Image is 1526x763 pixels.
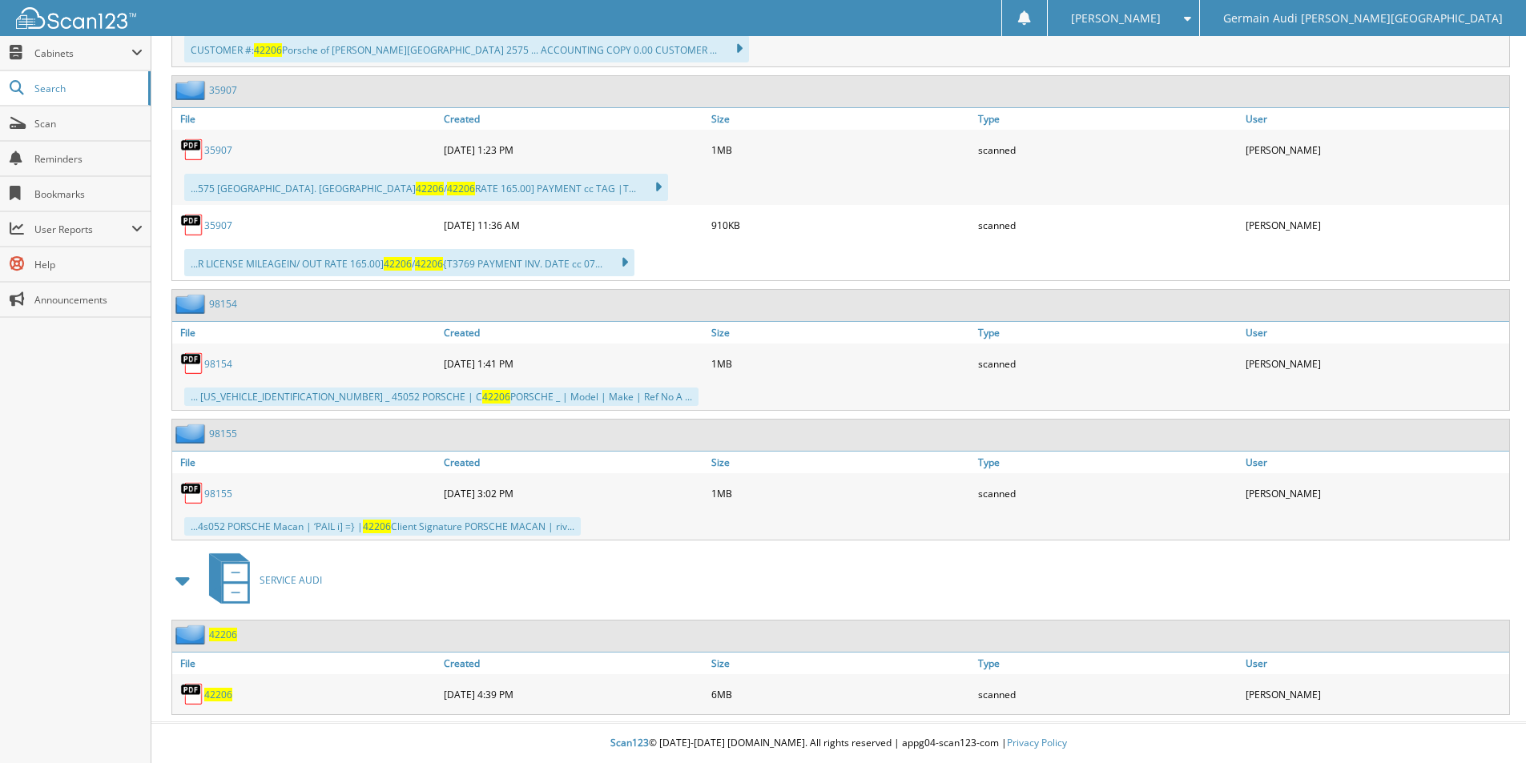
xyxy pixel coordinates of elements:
[151,724,1526,763] div: © [DATE]-[DATE] [DOMAIN_NAME]. All rights reserved | appg04-scan123-com |
[175,424,209,444] img: folder2.png
[440,347,707,379] div: [DATE] 1:41 PM
[974,108,1242,130] a: Type
[184,388,699,406] div: ... [US_VEHICLE_IDENTIFICATION_NUMBER] _ 45052 PORSCHE | C PORSCHE _ | Model | Make | Ref No A ...
[974,134,1242,166] div: scanned
[180,351,204,375] img: PDF.png
[180,682,204,706] img: PDF.png
[1242,347,1509,379] div: [PERSON_NAME]
[707,347,975,379] div: 1MB
[175,624,209,645] img: folder2.png
[440,452,707,473] a: Created
[1242,108,1509,130] a: User
[1007,736,1067,749] a: Privacy Policy
[180,138,204,162] img: PDF.png
[707,134,975,166] div: 1MB
[363,520,391,533] span: 42206
[209,83,237,97] a: 35907
[172,108,440,130] a: File
[34,223,131,236] span: User Reports
[172,452,440,473] a: File
[1242,477,1509,509] div: [PERSON_NAME]
[707,477,975,509] div: 1MB
[34,82,140,95] span: Search
[707,108,975,130] a: Size
[447,182,475,195] span: 42206
[260,573,322,587] span: SERVICE AUDI
[707,653,975,674] a: Size
[707,452,975,473] a: Size
[172,653,440,674] a: File
[974,653,1242,674] a: Type
[1242,134,1509,166] div: [PERSON_NAME]
[172,322,440,343] a: File
[440,678,707,710] div: [DATE] 4:39 PM
[254,43,282,57] span: 42206
[974,477,1242,509] div: scanned
[1446,686,1526,763] iframe: Chat Widget
[1223,14,1503,23] span: Germain Audi [PERSON_NAME][GEOGRAPHIC_DATA]
[707,209,975,241] div: 910KB
[204,487,232,500] a: 98155
[1071,14,1161,23] span: [PERSON_NAME]
[209,628,237,641] a: 42206
[199,548,322,612] a: SERVICE AUDI
[974,678,1242,710] div: scanned
[1242,678,1509,710] div: [PERSON_NAME]
[34,293,143,307] span: Announcements
[180,213,204,237] img: PDF.png
[16,7,136,29] img: scan123-logo-white.svg
[440,322,707,343] a: Created
[184,35,749,62] div: CUSTOMER #: Porsche of [PERSON_NAME][GEOGRAPHIC_DATA] 2575 ... ACCOUNTING COPY 0.00 CUSTOMER ...
[415,257,443,271] span: 42206
[974,347,1242,379] div: scanned
[175,294,209,314] img: folder2.png
[34,258,143,271] span: Help
[440,108,707,130] a: Created
[1242,209,1509,241] div: [PERSON_NAME]
[184,174,668,201] div: ...575 [GEOGRAPHIC_DATA]. [GEOGRAPHIC_DATA] / RATE 165.00] PAYMENT cc TAG |T...
[440,134,707,166] div: [DATE] 1:23 PM
[974,322,1242,343] a: Type
[34,187,143,201] span: Bookmarks
[610,736,649,749] span: Scan123
[175,80,209,100] img: folder2.png
[482,390,510,404] span: 42206
[204,219,232,232] a: 35907
[440,209,707,241] div: [DATE] 11:36 AM
[416,182,444,195] span: 42206
[204,688,232,701] a: 42206
[209,427,237,440] a: 98155
[34,46,131,60] span: Cabinets
[204,143,232,157] a: 35907
[184,249,634,276] div: ...R LICENSE MILEAGEIN/ OUT RATE 165.00] / {T3769 PAYMENT INV. DATE cc 07...
[180,481,204,505] img: PDF.png
[204,357,232,371] a: 98154
[209,297,237,311] a: 98154
[34,117,143,131] span: Scan
[974,209,1242,241] div: scanned
[440,477,707,509] div: [DATE] 3:02 PM
[707,322,975,343] a: Size
[384,257,412,271] span: 42206
[1242,452,1509,473] a: User
[707,678,975,710] div: 6MB
[184,517,581,536] div: ...4s052 PORSCHE Macan | ‘PAIL i] =} | Client Signature PORSCHE MACAN | riv...
[1242,322,1509,343] a: User
[34,152,143,166] span: Reminders
[1242,653,1509,674] a: User
[974,452,1242,473] a: Type
[440,653,707,674] a: Created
